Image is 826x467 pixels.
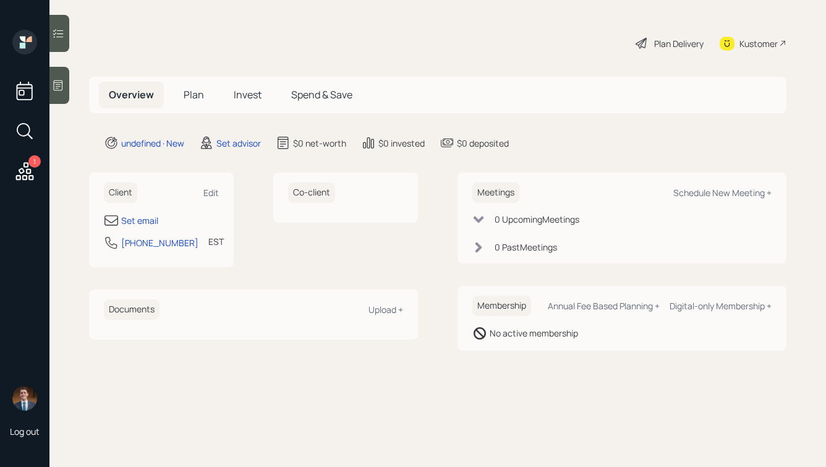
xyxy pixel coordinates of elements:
h6: Membership [472,296,531,316]
div: No active membership [490,327,578,340]
h6: Client [104,182,137,203]
div: Upload + [368,304,403,315]
div: Kustomer [739,37,778,50]
span: Spend & Save [291,88,352,101]
h6: Documents [104,299,160,320]
div: [PHONE_NUMBER] [121,236,198,249]
div: 0 Upcoming Meeting s [495,213,579,226]
div: Set advisor [216,137,261,150]
div: $0 invested [378,137,425,150]
div: EST [208,235,224,248]
div: Plan Delivery [654,37,704,50]
div: $0 deposited [457,137,509,150]
div: Set email [121,214,158,227]
h6: Co-client [288,182,335,203]
div: $0 net-worth [293,137,346,150]
div: 0 Past Meeting s [495,241,557,254]
h6: Meetings [472,182,519,203]
div: undefined · New [121,137,184,150]
div: Annual Fee Based Planning + [548,300,660,312]
img: hunter_neumayer.jpg [12,386,37,411]
span: Plan [184,88,204,101]
span: Overview [109,88,154,101]
div: Edit [203,187,219,199]
span: Invest [234,88,262,101]
div: 1 [28,155,41,168]
div: Schedule New Meeting + [673,187,772,199]
div: Digital-only Membership + [670,300,772,312]
div: Log out [10,426,40,437]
